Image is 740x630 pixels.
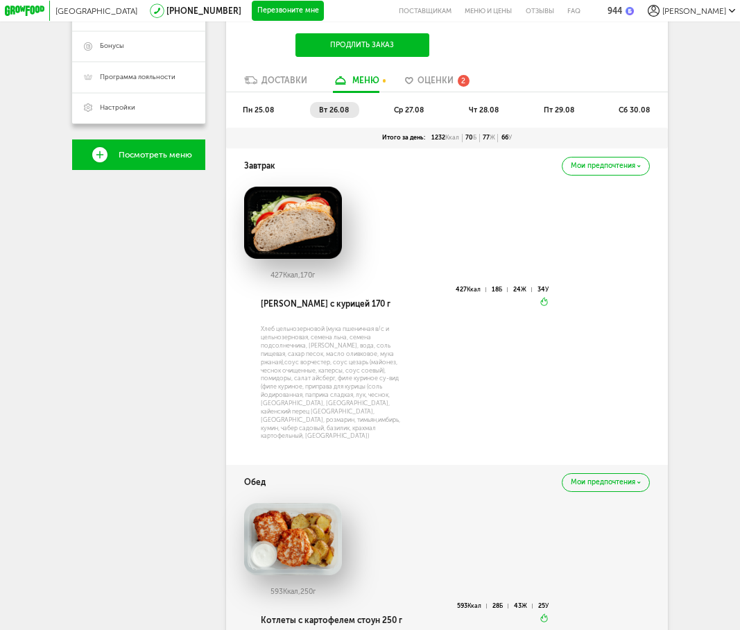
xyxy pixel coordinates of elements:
div: 28 [492,604,508,608]
span: ср 27.08 [394,105,424,114]
span: вт 26.08 [319,105,349,114]
div: 593 [457,604,487,608]
h4: Обед [244,472,266,492]
img: big_Ow0gNtqrzrhyRnRg.png [244,503,342,575]
div: [PERSON_NAME] с курицей 170 г [261,287,403,322]
a: меню [328,75,384,92]
span: сб 30.08 [619,105,650,114]
span: г [312,271,315,280]
div: меню [352,76,379,85]
div: 2 [458,75,470,87]
span: Мои предпочтения [571,479,635,486]
a: Бонусы [72,31,206,62]
div: 34 [537,287,549,292]
span: Б [499,286,502,293]
img: big_4ElMtXLQ7AAiknNt.png [244,187,342,259]
span: Ж [490,134,495,141]
span: Оценки [418,76,454,85]
span: Б [473,134,476,141]
span: пт 29.08 [544,105,574,114]
span: Ккал [445,134,459,141]
div: 66 [498,134,515,142]
span: У [545,286,549,293]
div: Итого за день: [379,134,429,142]
div: Хлеб цельнозерновой (мука пшеничная в/с и цельнозерновая, семена льна, семена подсолнечника, [PER... [261,325,403,441]
h4: Завтрак [244,156,275,176]
div: 427 [456,287,486,292]
span: Программа лояльности [100,73,175,82]
div: 18 [492,287,508,292]
span: Ккал, [283,271,300,280]
span: Настройки [100,103,135,112]
span: Б [499,602,503,609]
button: Продлить заказ [295,33,429,58]
div: 70 [463,134,480,142]
div: 593 250 [244,588,342,596]
div: 77 [480,134,499,142]
span: Ж [522,602,527,609]
span: [PERSON_NAME] [662,6,726,16]
a: Доставки [239,75,313,92]
a: Программа лояльности [72,62,206,92]
span: [GEOGRAPHIC_DATA] [55,6,137,16]
div: 25 [538,604,549,608]
span: У [508,134,512,141]
span: Посмотреть меню [119,151,192,160]
span: Ккал [467,602,481,609]
div: 427 170 [244,271,342,280]
span: Ж [521,286,526,293]
div: 944 [608,6,622,16]
div: 1232 [429,134,463,142]
button: Перезвоните мне [252,1,324,22]
a: Посмотреть меню [72,139,206,170]
span: Ккал [467,286,481,293]
span: г [313,587,316,596]
span: Ккал, [283,587,300,596]
span: пн 25.08 [243,105,274,114]
a: [PHONE_NUMBER] [166,6,241,16]
a: Настройки [72,93,206,124]
div: Доставки [261,76,307,85]
a: Оценки 2 [399,75,474,92]
img: bonus_b.cdccf46.png [626,7,634,15]
span: чт 28.08 [469,105,499,114]
span: Бонусы [100,42,123,51]
span: Мои предпочтения [571,162,635,169]
span: У [545,602,549,609]
div: 43 [514,604,533,608]
div: 24 [513,287,532,292]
